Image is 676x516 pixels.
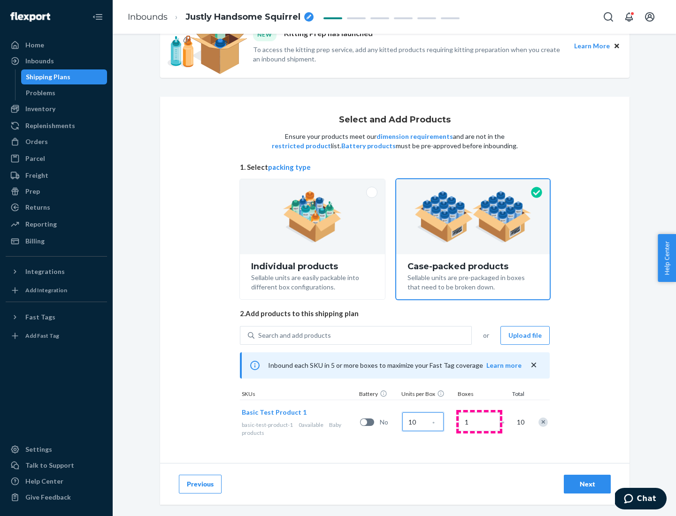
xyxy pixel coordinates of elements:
div: Baby products [242,421,356,437]
div: Units per Box [399,390,456,400]
iframe: Opens a widget where you can chat to one of our agents [615,488,667,511]
button: Open Search Box [599,8,618,26]
button: Close Navigation [88,8,107,26]
div: Parcel [25,154,45,163]
a: Home [6,38,107,53]
input: Number of boxes [459,412,500,431]
a: Replenishments [6,118,107,133]
a: Returns [6,200,107,215]
div: Orders [25,137,48,146]
div: Give Feedback [25,493,71,502]
div: Replenishments [25,121,75,130]
h1: Select and Add Products [339,115,451,125]
p: Kitting Prep has launched [284,28,373,41]
span: basic-test-product-1 [242,421,293,428]
span: 1. Select [240,162,550,172]
ol: breadcrumbs [120,3,321,31]
button: Open account menu [640,8,659,26]
a: Inbounds [128,12,168,22]
img: Flexport logo [10,12,50,22]
div: Home [25,40,44,50]
div: Case-packed products [407,262,538,271]
div: Total [503,390,526,400]
div: Settings [25,445,52,454]
button: Battery products [341,141,396,151]
a: Billing [6,234,107,249]
div: Inbounds [25,56,54,66]
a: Help Center [6,474,107,489]
div: Integrations [25,267,65,276]
div: Billing [25,236,45,246]
p: Ensure your products meet our and are not in the list. must be pre-approved before inbounding. [271,132,519,151]
button: Help Center [658,234,676,282]
div: Fast Tags [25,312,55,322]
a: Inbounds [6,53,107,68]
button: Learn More [574,41,610,51]
div: Remove Item [538,417,548,427]
div: Boxes [456,390,503,400]
div: Reporting [25,220,57,229]
input: Case Quantity [402,412,444,431]
div: Help Center [25,477,63,486]
button: Previous [179,475,222,493]
div: Add Fast Tag [25,332,59,340]
div: Freight [25,171,48,180]
a: Reporting [6,217,107,232]
span: Justly Handsome Squirrel [185,11,300,23]
span: or [483,331,489,340]
a: Add Integration [6,283,107,298]
div: Inbound each SKU in 5 or more boxes to maximize your Fast Tag coverage [240,352,550,379]
a: Parcel [6,151,107,166]
div: Sellable units are easily packable into different box configurations. [251,271,374,292]
a: Orders [6,134,107,149]
div: Sellable units are pre-packaged in boxes that need to be broken down. [407,271,538,292]
button: Close [612,41,622,51]
span: Basic Test Product 1 [242,408,307,416]
div: Problems [26,88,55,98]
div: NEW [253,28,277,41]
button: Fast Tags [6,310,107,325]
button: packing type [268,162,311,172]
img: individual-pack.facf35554cb0f1810c75b2bd6df2d64e.png [283,191,342,243]
div: Individual products [251,262,374,271]
div: Inventory [25,104,55,114]
button: Upload file [500,326,550,345]
a: Freight [6,168,107,183]
button: Next [564,475,611,493]
a: Settings [6,442,107,457]
span: 2. Add products to this shipping plan [240,309,550,319]
div: Prep [25,187,40,196]
button: restricted product [272,141,331,151]
button: Basic Test Product 1 [242,408,307,417]
span: 0 available [299,421,323,428]
div: Add Integration [25,286,67,294]
div: Search and add products [258,331,331,340]
a: Problems [21,85,108,100]
p: To access the kitting prep service, add any kitted products requiring kitting preparation when yo... [253,45,566,64]
a: Prep [6,184,107,199]
a: Shipping Plans [21,69,108,84]
button: Open notifications [620,8,638,26]
button: dimension requirements [376,132,453,141]
div: Battery [357,390,399,400]
a: Inventory [6,101,107,116]
img: case-pack.59cecea509d18c883b923b81aeac6d0b.png [415,191,531,243]
div: Shipping Plans [26,72,70,82]
div: Returns [25,203,50,212]
button: Talk to Support [6,458,107,473]
button: Learn more [486,361,522,370]
button: close [529,360,538,370]
a: Add Fast Tag [6,328,107,343]
div: SKUs [240,390,357,400]
button: Integrations [6,264,107,279]
div: Next [572,479,603,489]
button: Give Feedback [6,490,107,505]
span: 10 [515,417,524,427]
span: No [380,417,399,427]
div: Talk to Support [25,461,74,470]
span: = [501,417,510,427]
